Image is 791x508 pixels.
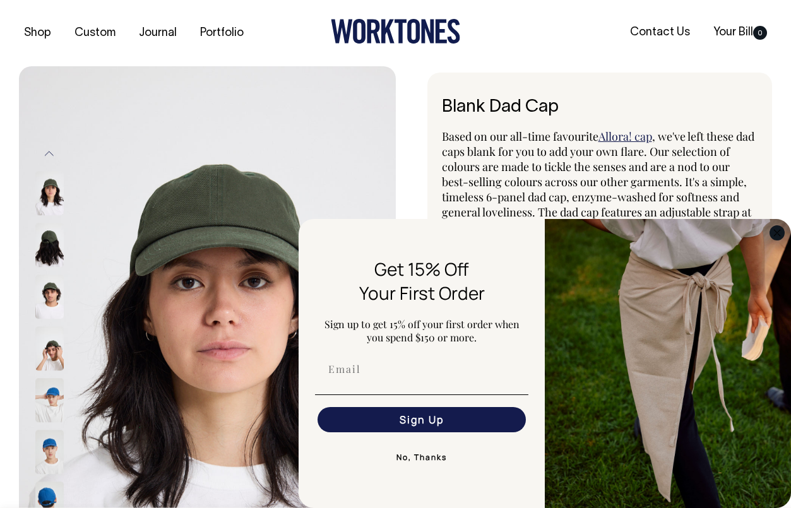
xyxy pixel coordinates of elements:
[598,129,652,144] a: Allora! cap
[545,219,791,508] img: 5e34ad8f-4f05-4173-92a8-ea475ee49ac9.jpeg
[359,281,485,305] span: Your First Order
[40,139,59,168] button: Previous
[35,275,64,319] img: olive
[69,23,121,44] a: Custom
[770,225,785,240] button: Close dialog
[35,172,64,216] img: olive
[19,23,56,44] a: Shop
[35,327,64,371] img: olive
[442,98,758,117] h1: Blank Dad Cap
[442,129,598,144] span: Based on our all-time favourite
[35,379,64,423] img: worker-blue
[753,26,767,40] span: 0
[35,223,64,268] img: olive
[134,23,182,44] a: Journal
[374,257,469,281] span: Get 15% Off
[315,445,528,470] button: No, Thanks
[324,317,520,344] span: Sign up to get 15% off your first order when you spend $150 or more.
[299,219,791,508] div: FLYOUT Form
[442,129,755,265] span: , we've left these dad caps blank for you to add your own flare. Our selection of colours are mad...
[625,22,695,43] a: Contact Us
[195,23,249,44] a: Portfolio
[35,430,64,475] img: worker-blue
[318,407,526,432] button: Sign Up
[708,22,772,43] a: Your Bill0
[318,357,526,382] input: Email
